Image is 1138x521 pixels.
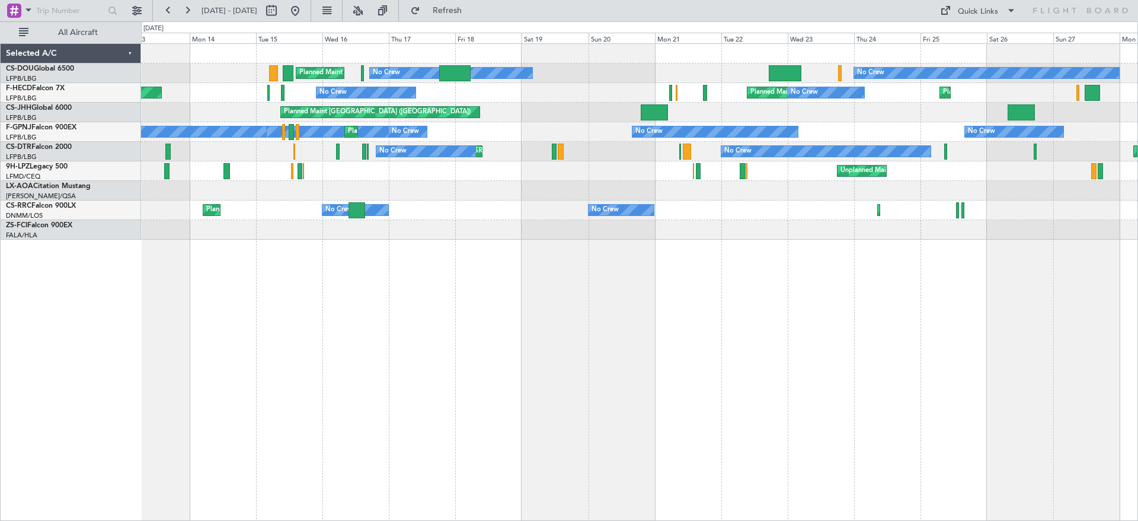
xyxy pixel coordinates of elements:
a: 9H-LPZLegacy 500 [6,163,68,170]
div: Planned Maint [GEOGRAPHIC_DATA] ([GEOGRAPHIC_DATA]) [348,123,535,141]
div: No Crew [325,201,353,219]
a: LFPB/LBG [6,133,37,142]
div: Planned Maint [GEOGRAPHIC_DATA] ([GEOGRAPHIC_DATA]) [284,103,471,121]
div: No Crew [592,201,619,219]
div: No Crew [724,142,752,160]
button: Refresh [405,1,476,20]
span: F-HECD [6,85,32,92]
a: F-HECDFalcon 7X [6,85,65,92]
div: Sat 26 [987,33,1053,43]
a: ZS-FCIFalcon 900EX [6,222,72,229]
a: LFMD/CEQ [6,172,40,181]
div: Planned Maint [GEOGRAPHIC_DATA] ([GEOGRAPHIC_DATA]) [943,84,1130,101]
div: No Crew [791,84,818,101]
div: Tue 22 [721,33,788,43]
span: LX-AOA [6,183,33,190]
div: Planned Maint [GEOGRAPHIC_DATA] ([GEOGRAPHIC_DATA]) [750,84,937,101]
div: No Crew [968,123,995,141]
div: Tue 15 [256,33,322,43]
div: Sun 13 [123,33,190,43]
span: CS-RRC [6,202,31,209]
div: No Crew [857,64,884,82]
span: 9H-LPZ [6,163,30,170]
a: CS-RRCFalcon 900LX [6,202,76,209]
div: Mon 21 [655,33,721,43]
div: Sat 19 [522,33,588,43]
button: Quick Links [934,1,1022,20]
div: Thu 17 [389,33,455,43]
a: LFPB/LBG [6,113,37,122]
div: Planned Maint [GEOGRAPHIC_DATA] ([GEOGRAPHIC_DATA]) [206,201,393,219]
div: Mon 14 [190,33,256,43]
div: No Crew [635,123,663,141]
a: CS-JHHGlobal 6000 [6,104,72,112]
span: F-GPNJ [6,124,31,131]
span: ZS-FCI [6,222,27,229]
div: Unplanned Maint Cannes ([GEOGRAPHIC_DATA]) [840,162,989,180]
span: CS-JHH [6,104,31,112]
a: FALA/HLA [6,231,37,240]
span: CS-DOU [6,65,34,72]
span: Refresh [423,7,472,15]
div: No Crew [373,64,400,82]
a: F-GPNJFalcon 900EX [6,124,76,131]
div: [DATE] [143,24,164,34]
a: CS-DTRFalcon 2000 [6,144,72,151]
div: No Crew [319,84,347,101]
div: No Crew [379,142,407,160]
div: No Crew [392,123,419,141]
a: LFPB/LBG [6,94,37,103]
span: All Aircraft [31,28,125,37]
div: Wed 16 [322,33,389,43]
div: Sun 27 [1053,33,1120,43]
div: Fri 18 [455,33,522,43]
a: LFPB/LBG [6,153,37,161]
a: LFPB/LBG [6,74,37,83]
a: DNMM/LOS [6,211,43,220]
span: [DATE] - [DATE] [202,5,257,16]
div: Fri 25 [920,33,987,43]
div: Thu 24 [854,33,920,43]
input: Trip Number [36,2,104,20]
span: CS-DTR [6,144,31,151]
a: CS-DOUGlobal 6500 [6,65,74,72]
div: Sun 20 [589,33,655,43]
button: All Aircraft [13,23,129,42]
a: LX-AOACitation Mustang [6,183,91,190]
div: Wed 23 [788,33,854,43]
a: [PERSON_NAME]/QSA [6,192,76,201]
div: Quick Links [958,6,998,18]
div: Planned Maint [GEOGRAPHIC_DATA] ([GEOGRAPHIC_DATA]) [299,64,486,82]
